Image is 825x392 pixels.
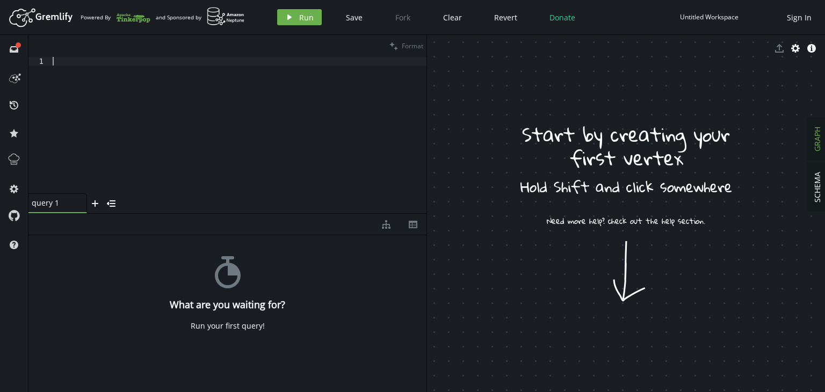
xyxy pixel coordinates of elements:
button: Revert [486,9,525,25]
button: Donate [541,9,583,25]
div: Untitled Workspace [680,13,739,21]
div: 1 [28,57,50,66]
h4: What are you waiting for? [170,299,285,310]
span: Sign In [787,12,812,23]
span: Revert [494,12,517,23]
div: and Sponsored by [156,7,245,27]
span: Format [402,41,423,50]
div: Powered By [81,8,150,27]
button: Sign In [781,9,817,25]
span: Fork [395,12,410,23]
button: Fork [387,9,419,25]
span: SCHEMA [812,172,822,202]
button: Clear [435,9,470,25]
button: Format [386,35,426,57]
span: Donate [549,12,575,23]
button: Save [338,9,371,25]
span: query 1 [32,198,75,208]
span: Run [299,12,314,23]
span: GRAPH [812,127,822,151]
button: Run [277,9,322,25]
img: AWS Neptune [207,7,245,26]
span: Clear [443,12,462,23]
div: Run your first query! [191,321,265,331]
span: Save [346,12,363,23]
